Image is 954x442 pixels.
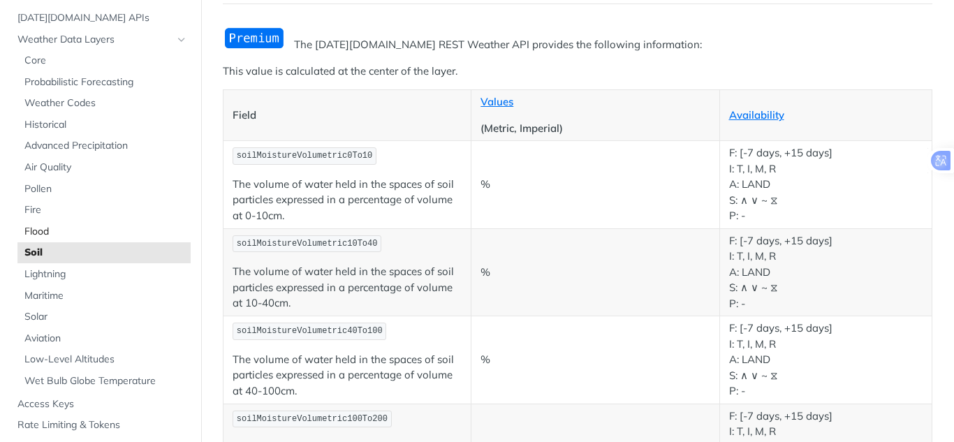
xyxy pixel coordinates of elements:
span: Solar [24,310,187,324]
a: Solar [17,307,191,327]
span: Weather Data Layers [17,33,173,47]
a: Weather Codes [17,93,191,114]
a: Aviation [17,328,191,349]
p: The volume of water held in the spaces of soil particles expressed in a percentage of volume at 0... [233,177,462,224]
span: Historical [24,118,187,132]
a: Air Quality [17,157,191,178]
p: The volume of water held in the spaces of soil particles expressed in a percentage of volume at 4... [233,352,462,399]
a: Historical [17,115,191,135]
a: Soil [17,242,191,263]
span: Advanced Precipitation [24,139,187,153]
a: [DATE][DOMAIN_NAME] APIs [10,8,191,29]
p: (Metric, Imperial) [480,121,710,137]
a: Fire [17,200,191,221]
span: soilMoistureVolumetric40To100 [237,326,383,336]
span: Air Quality [24,161,187,175]
a: Low-Level Altitudes [17,349,191,370]
p: This value is calculated at the center of the layer. [223,64,932,80]
p: Field [233,108,462,124]
p: F: [-7 days, +15 days] I: T, I, M, R A: LAND S: ∧ ∨ ~ ⧖ P: - [729,233,923,312]
p: The [DATE][DOMAIN_NAME] REST Weather API provides the following information: [223,37,932,53]
span: Flood [24,225,187,239]
a: Wet Bulb Globe Temperature [17,371,191,392]
p: % [480,352,710,368]
a: Probabilistic Forecasting [17,72,191,93]
p: % [480,265,710,281]
a: Core [17,50,191,71]
span: Soil [24,246,187,260]
span: Access Keys [17,397,187,411]
span: soilMoistureVolumetric0To10 [237,151,372,161]
a: Pollen [17,179,191,200]
p: F: [-7 days, +15 days] I: T, I, M, R A: LAND S: ∧ ∨ ~ ⧖ P: - [729,321,923,399]
span: Pollen [24,182,187,196]
span: Fire [24,203,187,217]
span: Lightning [24,267,187,281]
span: Probabilistic Forecasting [24,75,187,89]
a: Availability [729,108,784,121]
a: Lightning [17,264,191,285]
span: Weather Codes [24,96,187,110]
span: soilMoistureVolumetric100To200 [237,414,388,424]
span: Wet Bulb Globe Temperature [24,374,187,388]
p: % [480,177,710,193]
span: Rate Limiting & Tokens [17,418,187,432]
a: Values [480,95,513,108]
a: Rate Limiting & Tokens [10,415,191,436]
a: Flood [17,221,191,242]
span: soilMoistureVolumetric10To40 [237,239,378,249]
button: Hide subpages for Weather Data Layers [176,34,187,45]
a: Weather Data LayersHide subpages for Weather Data Layers [10,29,191,50]
p: F: [-7 days, +15 days] I: T, I, M, R A: LAND S: ∧ ∨ ~ ⧖ P: - [729,145,923,224]
a: Access Keys [10,394,191,415]
a: Maritime [17,286,191,307]
span: Aviation [24,332,187,346]
span: Low-Level Altitudes [24,353,187,367]
p: The volume of water held in the spaces of soil particles expressed in a percentage of volume at 1... [233,264,462,311]
span: Maritime [24,289,187,303]
a: Advanced Precipitation [17,135,191,156]
span: Core [24,54,187,68]
span: [DATE][DOMAIN_NAME] APIs [17,11,187,25]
